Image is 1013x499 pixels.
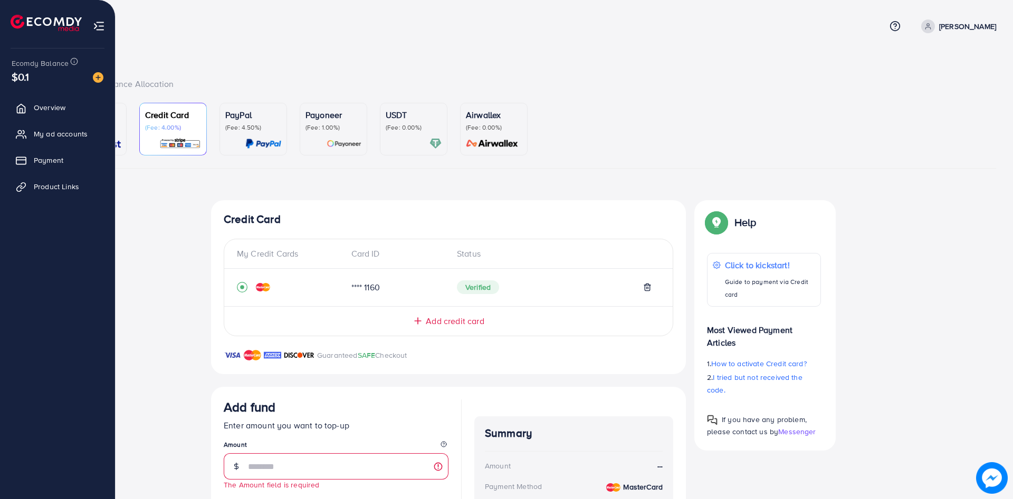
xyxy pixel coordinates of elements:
[606,483,620,492] img: credit
[707,371,821,396] p: 2.
[34,155,63,165] span: Payment
[317,349,407,361] p: Guaranteed Checkout
[343,248,449,260] div: Card ID
[224,399,275,415] h3: Add fund
[34,181,79,192] span: Product Links
[8,123,107,144] a: My ad accounts
[778,426,816,437] span: Messenger
[707,315,821,349] p: Most Viewed Payment Articles
[59,78,996,90] div: Back to Balance Allocation
[11,15,82,31] img: logo
[917,19,996,33] a: [PERSON_NAME]
[358,350,376,360] span: SAFE
[939,20,996,33] p: [PERSON_NAME]
[284,349,314,361] img: brand
[12,58,69,69] span: Ecomdy Balance
[466,109,522,121] p: Airwallex
[429,138,442,150] img: card
[623,482,663,492] strong: MasterCard
[466,123,522,132] p: (Fee: 0.00%)
[979,465,1005,491] img: image
[485,427,663,440] h4: Summary
[145,123,201,132] p: (Fee: 4.00%)
[224,440,448,453] legend: Amount
[448,248,660,260] div: Status
[244,349,261,361] img: brand
[93,20,105,32] img: menu
[707,414,807,437] span: If you have any problem, please contact us by
[245,138,281,150] img: card
[8,176,107,197] a: Product Links
[485,481,542,492] div: Payment Method
[305,123,361,132] p: (Fee: 1.00%)
[159,138,201,150] img: card
[93,72,103,83] img: image
[734,216,757,229] p: Help
[707,415,718,425] img: Popup guide
[725,259,815,271] p: Click to kickstart!
[426,315,484,327] span: Add credit card
[34,102,65,113] span: Overview
[8,150,107,171] a: Payment
[34,129,88,139] span: My ad accounts
[725,276,815,301] p: Guide to payment via Credit card
[224,213,673,226] h4: Credit Card
[463,138,522,150] img: card
[8,97,107,118] a: Overview
[457,280,499,294] span: Verified
[224,349,241,361] img: brand
[224,419,448,432] p: Enter amount you want to top-up
[707,372,802,395] span: I tried but not received the code.
[327,138,361,150] img: card
[707,213,726,232] img: Popup guide
[707,357,821,370] p: 1.
[305,109,361,121] p: Payoneer
[12,69,30,84] span: $0.1
[237,248,343,260] div: My Credit Cards
[264,349,281,361] img: brand
[237,282,247,292] svg: record circle
[485,461,511,471] div: Amount
[386,123,442,132] p: (Fee: 0.00%)
[225,109,281,121] p: PayPal
[657,460,663,472] strong: --
[386,109,442,121] p: USDT
[225,123,281,132] p: (Fee: 4.50%)
[145,109,201,121] p: Credit Card
[711,358,806,369] span: How to activate Credit card?
[224,480,319,490] small: The Amount field is required
[256,283,270,291] img: credit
